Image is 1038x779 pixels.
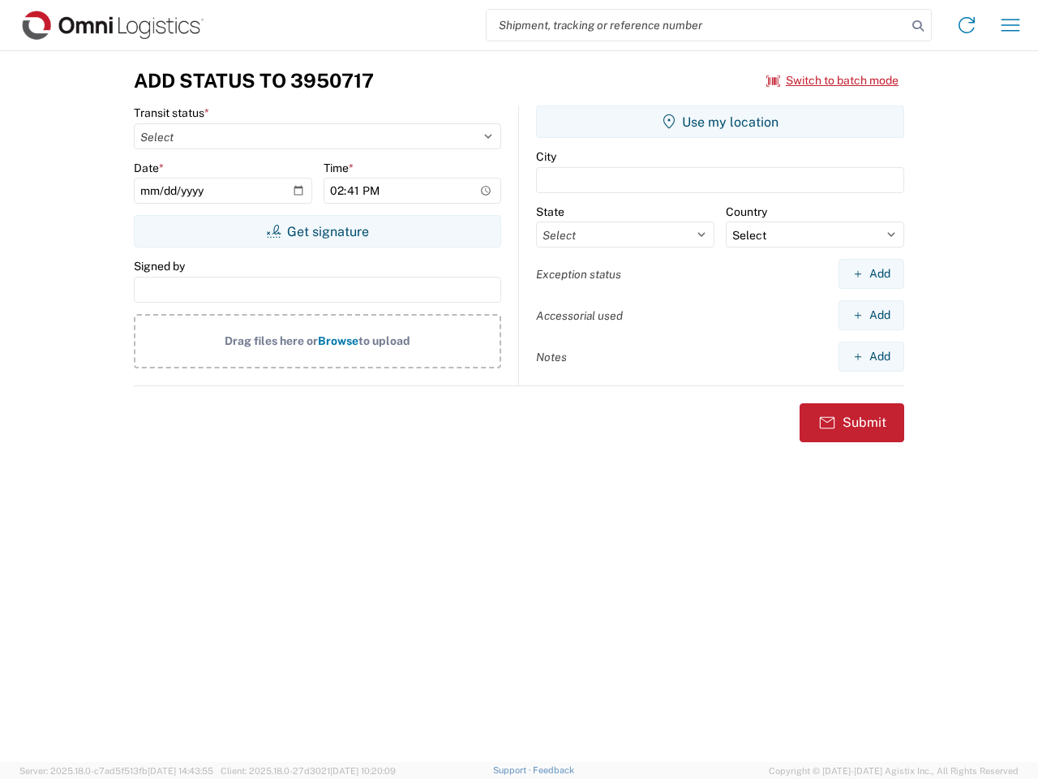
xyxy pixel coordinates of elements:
[225,334,318,347] span: Drag files here or
[839,300,904,330] button: Add
[536,149,556,164] label: City
[536,105,904,138] button: Use my location
[134,259,185,273] label: Signed by
[800,403,904,442] button: Submit
[487,10,907,41] input: Shipment, tracking or reference number
[358,334,410,347] span: to upload
[134,161,164,175] label: Date
[536,204,564,219] label: State
[324,161,354,175] label: Time
[221,766,396,776] span: Client: 2025.18.0-27d3021
[134,69,374,93] h3: Add Status to 3950717
[19,766,213,776] span: Server: 2025.18.0-c7ad5f513fb
[839,342,904,372] button: Add
[769,764,1019,778] span: Copyright © [DATE]-[DATE] Agistix Inc., All Rights Reserved
[726,204,767,219] label: Country
[318,334,358,347] span: Browse
[330,766,396,776] span: [DATE] 10:20:09
[536,267,621,282] label: Exception status
[766,67,899,94] button: Switch to batch mode
[839,259,904,289] button: Add
[134,105,209,120] label: Transit status
[536,350,567,364] label: Notes
[536,308,623,323] label: Accessorial used
[148,766,213,776] span: [DATE] 14:43:55
[533,765,574,775] a: Feedback
[493,765,534,775] a: Support
[134,215,501,247] button: Get signature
